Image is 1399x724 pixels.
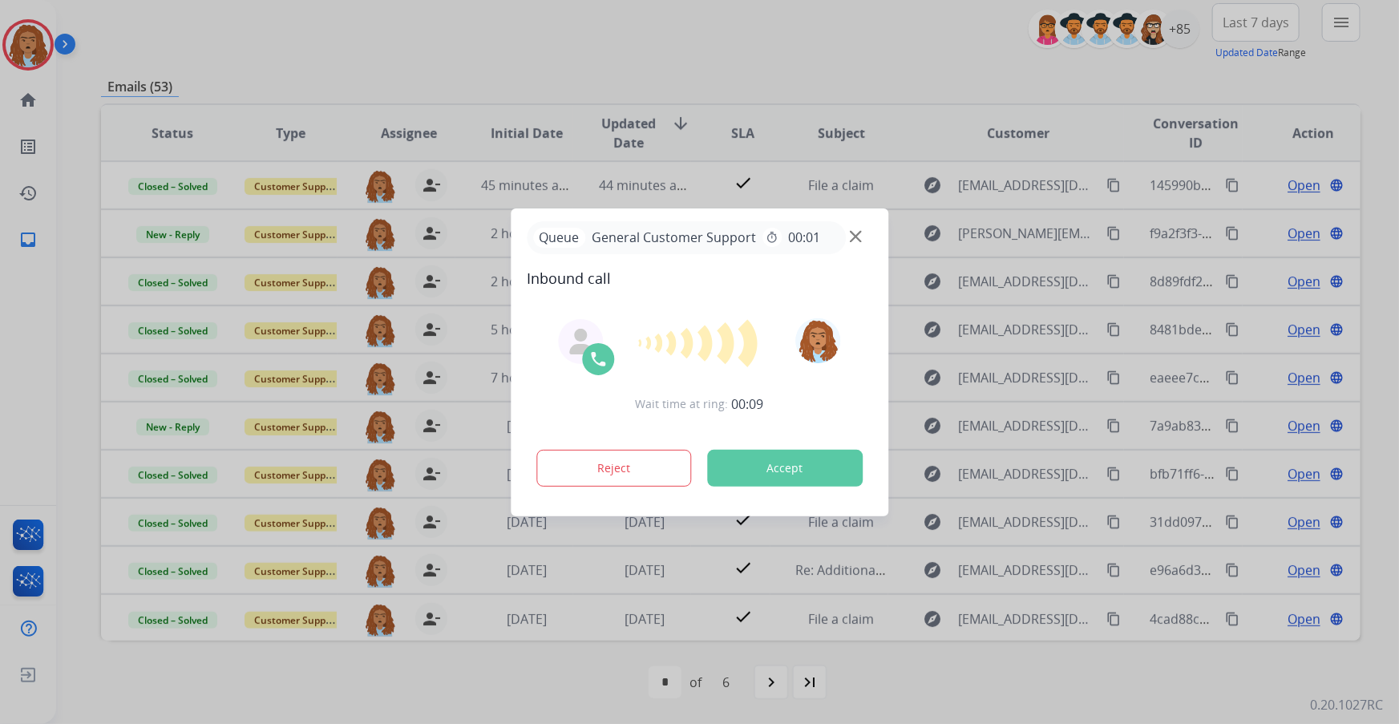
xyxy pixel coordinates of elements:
[788,228,820,247] span: 00:01
[588,350,608,369] img: call-icon
[707,450,863,487] button: Accept
[796,318,841,363] img: avatar
[568,329,593,354] img: agent-avatar
[533,228,585,248] p: Queue
[766,231,778,244] mat-icon: timer
[732,394,764,414] span: 00:09
[1310,695,1383,714] p: 0.20.1027RC
[536,450,692,487] button: Reject
[636,396,729,412] span: Wait time at ring:
[850,230,862,242] img: close-button
[527,267,872,289] span: Inbound call
[585,228,762,247] span: General Customer Support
